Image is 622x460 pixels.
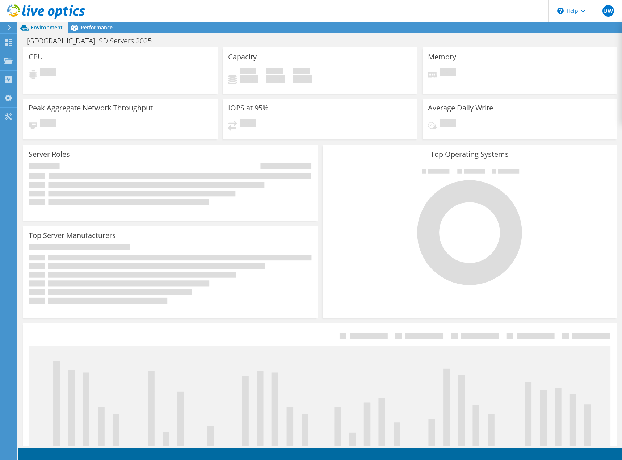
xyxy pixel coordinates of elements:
[29,231,116,239] h3: Top Server Manufacturers
[557,8,564,14] svg: \n
[240,68,256,75] span: Used
[40,68,56,78] span: Pending
[228,53,257,61] h3: Capacity
[40,119,56,129] span: Pending
[440,119,456,129] span: Pending
[266,75,285,83] h4: 0 GiB
[31,24,63,31] span: Environment
[328,150,612,158] h3: Top Operating Systems
[440,68,456,78] span: Pending
[428,53,456,61] h3: Memory
[240,119,256,129] span: Pending
[81,24,113,31] span: Performance
[293,68,310,75] span: Total
[602,5,614,17] span: DW
[29,104,153,112] h3: Peak Aggregate Network Throughput
[29,150,70,158] h3: Server Roles
[293,75,312,83] h4: 0 GiB
[428,104,493,112] h3: Average Daily Write
[29,53,43,61] h3: CPU
[228,104,269,112] h3: IOPS at 95%
[24,37,163,45] h1: [GEOGRAPHIC_DATA] ISD Servers 2025
[240,75,258,83] h4: 0 GiB
[266,68,283,75] span: Free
